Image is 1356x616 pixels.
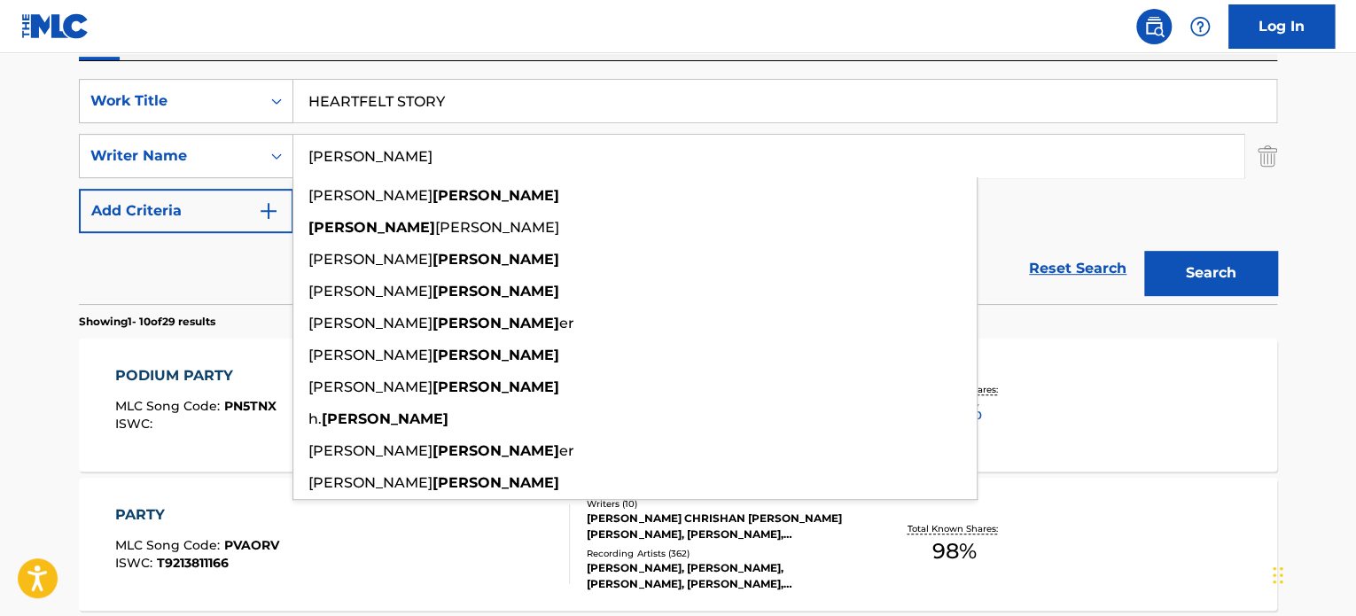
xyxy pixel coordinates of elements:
[258,200,279,222] img: 9d2ae6d4665cec9f34b9.svg
[308,315,433,331] span: [PERSON_NAME]
[308,251,433,268] span: [PERSON_NAME]
[308,347,433,363] span: [PERSON_NAME]
[115,555,157,571] span: ISWC :
[1189,16,1211,37] img: help
[224,537,279,553] span: PVAORV
[157,555,229,571] span: T9213811166
[308,283,433,300] span: [PERSON_NAME]
[79,79,1277,304] form: Search Form
[1182,9,1218,44] div: Help
[433,251,559,268] strong: [PERSON_NAME]
[1228,4,1335,49] a: Log In
[308,474,433,491] span: [PERSON_NAME]
[115,537,224,553] span: MLC Song Code :
[433,378,559,395] strong: [PERSON_NAME]
[90,145,250,167] div: Writer Name
[115,398,224,414] span: MLC Song Code :
[433,315,559,331] strong: [PERSON_NAME]
[79,314,215,330] p: Showing 1 - 10 of 29 results
[433,187,559,204] strong: [PERSON_NAME]
[1258,134,1277,178] img: Delete Criterion
[932,535,977,567] span: 98 %
[90,90,250,112] div: Work Title
[308,442,433,459] span: [PERSON_NAME]
[79,189,293,233] button: Add Criteria
[308,219,435,236] strong: [PERSON_NAME]
[559,315,574,331] span: er
[115,504,279,526] div: PARTY
[308,378,433,395] span: [PERSON_NAME]
[1020,249,1135,288] a: Reset Search
[587,497,854,511] div: Writers ( 10 )
[224,398,277,414] span: PN5TNX
[435,219,559,236] span: [PERSON_NAME]
[79,339,1277,472] a: PODIUM PARTYMLC Song Code:PN5TNXISWC:Writers (1)[PERSON_NAME]Recording Artists (2)[PERSON_NAME]|S...
[433,442,559,459] strong: [PERSON_NAME]
[1136,9,1172,44] a: Public Search
[559,442,574,459] span: er
[21,13,90,39] img: MLC Logo
[433,347,559,363] strong: [PERSON_NAME]
[587,511,854,542] div: [PERSON_NAME] CHRISHAN [PERSON_NAME] [PERSON_NAME], [PERSON_NAME], [PERSON_NAME], [PERSON_NAME], ...
[308,410,322,427] span: h.
[433,474,559,491] strong: [PERSON_NAME]
[433,283,559,300] strong: [PERSON_NAME]
[587,560,854,592] div: [PERSON_NAME], [PERSON_NAME], [PERSON_NAME], [PERSON_NAME], [PERSON_NAME]|[PERSON_NAME]|[PERSON_N...
[1267,531,1356,616] iframe: Chat Widget
[907,522,1001,535] p: Total Known Shares:
[79,478,1277,611] a: PARTYMLC Song Code:PVAORVISWC:T9213811166Writers (10)[PERSON_NAME] CHRISHAN [PERSON_NAME] [PERSON...
[1143,16,1165,37] img: search
[1144,251,1277,295] button: Search
[115,416,157,432] span: ISWC :
[322,410,448,427] strong: [PERSON_NAME]
[115,365,277,386] div: PODIUM PARTY
[308,187,433,204] span: [PERSON_NAME]
[587,547,854,560] div: Recording Artists ( 362 )
[1273,549,1283,602] div: Drag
